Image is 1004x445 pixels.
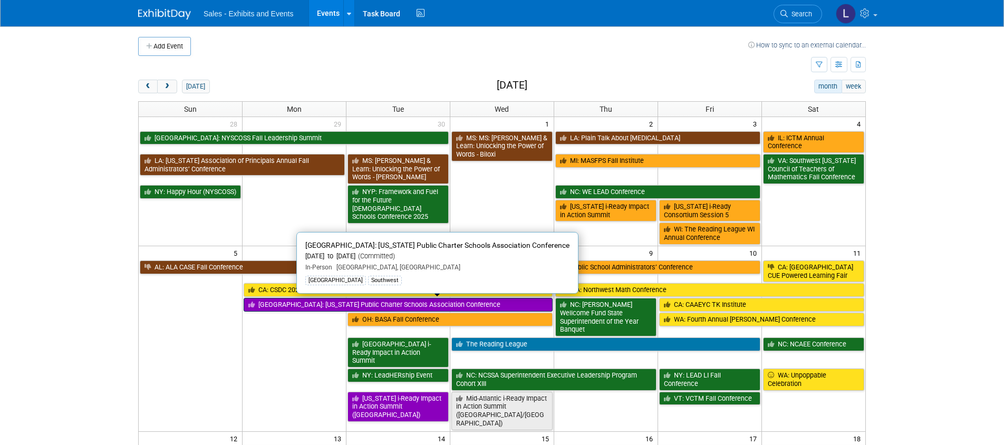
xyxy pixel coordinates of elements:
span: Tue [392,105,404,113]
button: [DATE] [182,80,210,93]
a: How to sync to an external calendar... [748,41,866,49]
a: [GEOGRAPHIC_DATA]: [US_STATE] Public Charter Schools Association Conference [244,298,553,312]
span: 10 [748,246,761,259]
span: 2 [648,117,658,130]
a: The Reading League [451,337,760,351]
span: 17 [748,432,761,445]
a: MS: MS: [PERSON_NAME] & Learn: Unlocking the Power of Words - Biloxi [451,131,553,161]
span: Fri [706,105,714,113]
span: [GEOGRAPHIC_DATA], [GEOGRAPHIC_DATA] [332,264,460,271]
img: ExhibitDay [138,9,191,20]
a: MI: MASFPS Fall Institute [555,154,760,168]
div: [DATE] to [DATE] [305,252,569,261]
span: 15 [540,432,554,445]
span: 16 [644,432,658,445]
a: [US_STATE] i-Ready Impact in Action Summit ([GEOGRAPHIC_DATA]) [347,392,449,422]
a: WA: Unpoppable Celebration [763,369,864,390]
img: Lendy Bell [836,4,856,24]
span: In-Person [305,264,332,271]
a: WA: Fourth Annual [PERSON_NAME] Conference [659,313,864,326]
span: Mon [287,105,302,113]
span: 28 [229,117,242,130]
span: Wed [495,105,509,113]
a: VA: Southwest [US_STATE] Council of Teachers of Mathematics Fall Conference [763,154,864,184]
button: month [814,80,842,93]
a: CA: CSDC 2025 (Charter Schools Development Center) Conference [244,283,553,297]
span: 1 [544,117,554,130]
span: Search [788,10,812,18]
span: 12 [229,432,242,445]
span: 5 [233,246,242,259]
div: [GEOGRAPHIC_DATA] [305,276,366,285]
a: NY: LeadHERship Event [347,369,449,382]
a: Search [774,5,822,23]
span: Sun [184,105,197,113]
a: [US_STATE] i-Ready Consortium Session 5 [659,200,760,221]
a: CA: [GEOGRAPHIC_DATA] CUE Powered Learning Fair [763,260,864,282]
a: NY: Happy Hour (NYSCOSS) [140,185,241,199]
span: 9 [648,246,658,259]
h2: [DATE] [497,80,527,91]
span: Sat [808,105,819,113]
div: Southwest [368,276,402,285]
button: week [842,80,866,93]
span: 11 [852,246,865,259]
span: 13 [333,432,346,445]
a: MI: [US_STATE] Association of Non-Public School Administrators’ Conference [451,260,760,274]
button: Add Event [138,37,191,56]
a: IL: ICTM Annual Conference [763,131,864,153]
a: NC: WE LEAD Conference [555,185,760,199]
a: [US_STATE] i-Ready Impact in Action Summit [555,200,657,221]
span: [GEOGRAPHIC_DATA]: [US_STATE] Public Charter Schools Association Conference [305,241,569,249]
a: VT: VCTM Fall Conference [659,392,760,405]
a: CA: CAAEYC TK Institute [659,298,864,312]
span: 18 [852,432,865,445]
a: OH: BASA Fall Conference [347,313,553,326]
span: 29 [333,117,346,130]
a: NC: [PERSON_NAME] Wellcome Fund State Superintendent of the Year Banquet [555,298,657,336]
span: 4 [856,117,865,130]
span: Thu [600,105,612,113]
a: LA: Plain Talk About [MEDICAL_DATA] [555,131,760,145]
span: 30 [437,117,450,130]
button: next [157,80,177,93]
a: [GEOGRAPHIC_DATA]: NYSCOSS Fall Leadership Summit [140,131,449,145]
span: 3 [752,117,761,130]
span: Sales - Exhibits and Events [204,9,293,18]
span: (Committed) [355,252,395,260]
a: MS: [PERSON_NAME] & Learn: Unlocking the Power of Words - [PERSON_NAME] [347,154,449,184]
a: [GEOGRAPHIC_DATA] i-Ready Impact in Action Summit [347,337,449,367]
span: 14 [437,432,450,445]
a: WI: The Reading League WI Annual Conference [659,222,760,244]
a: WA: Northwest Math Conference [555,283,864,297]
a: NY: LEAD LI Fall Conference [659,369,760,390]
a: AL: ALA CASE Fall Conference [140,260,449,274]
a: Mid-Atlantic i-Ready Impact in Action Summit ([GEOGRAPHIC_DATA]/[GEOGRAPHIC_DATA]) [451,392,553,430]
a: NYP: Framework and Fuel for the Future [DEMOGRAPHIC_DATA] Schools Conference 2025 [347,185,449,224]
a: NC: NCSSA Superintendent Executive Leadership Program Cohort XIII [451,369,657,390]
button: prev [138,80,158,93]
a: LA: [US_STATE] Association of Principals Annual Fall Administrators’ Conference [140,154,345,176]
a: NC: NCAEE Conference [763,337,864,351]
